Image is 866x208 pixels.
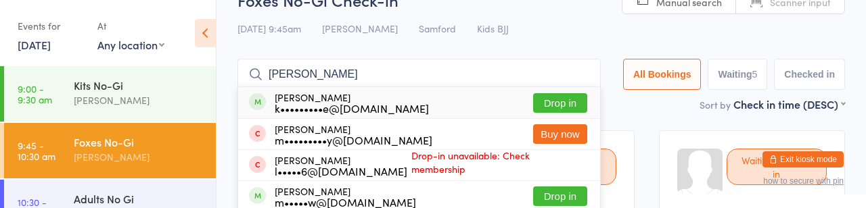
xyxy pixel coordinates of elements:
[4,66,216,122] a: 9:00 -9:30 amKits No-Gi[PERSON_NAME]
[533,93,587,113] button: Drop in
[774,59,845,90] button: Checked in
[237,59,601,90] input: Search
[275,92,429,113] div: [PERSON_NAME]
[275,155,407,176] div: [PERSON_NAME]
[477,22,509,35] span: Kids BJJ
[708,59,767,90] button: Waiting5
[275,134,432,145] div: m•••••••••y@[DOMAIN_NAME]
[533,186,587,206] button: Drop in
[74,191,204,206] div: Adults No Gi
[275,186,416,207] div: [PERSON_NAME]
[275,197,416,207] div: m•••••w@[DOMAIN_NAME]
[74,78,204,93] div: Kits No-Gi
[752,69,758,80] div: 5
[97,15,164,37] div: At
[419,22,456,35] span: Samford
[4,123,216,178] a: 9:45 -10:30 amFoxes No-Gi[PERSON_NAME]
[275,103,429,113] div: k•••••••••e@[DOMAIN_NAME]
[97,37,164,52] div: Any location
[275,165,407,176] div: l•••••6@[DOMAIN_NAME]
[407,145,587,179] span: Drop-in unavailable: Check membership
[74,134,204,149] div: Foxes No-Gi
[18,15,84,37] div: Events for
[237,22,301,35] span: [DATE] 9:45am
[700,98,731,111] label: Sort by
[74,149,204,165] div: [PERSON_NAME]
[18,83,52,105] time: 9:00 - 9:30 am
[727,149,827,185] div: Waiting to check in
[733,97,845,111] div: Check in time (DESC)
[18,140,55,161] time: 9:45 - 10:30 am
[18,37,51,52] a: [DATE]
[533,124,587,144] button: Buy now
[762,151,844,167] button: Exit kiosk mode
[623,59,702,90] button: All Bookings
[275,124,432,145] div: [PERSON_NAME]
[763,176,844,186] button: how to secure with pin
[322,22,398,35] span: [PERSON_NAME]
[74,93,204,108] div: [PERSON_NAME]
